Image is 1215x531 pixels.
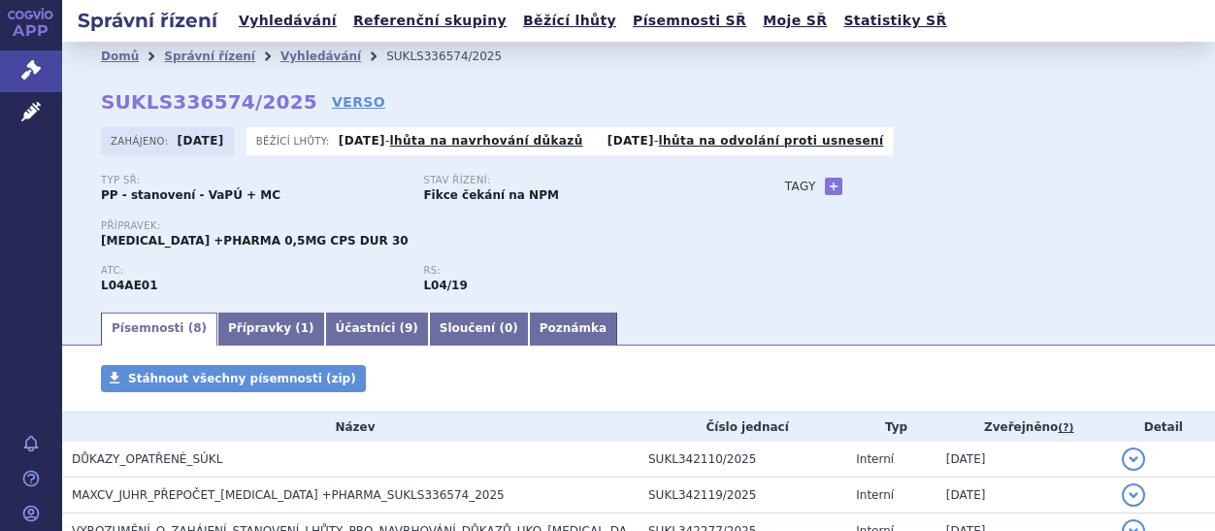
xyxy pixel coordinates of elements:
[101,220,746,232] p: Přípravek:
[936,413,1112,442] th: Zveřejněno
[517,8,622,34] a: Běžící lhůty
[607,134,654,148] strong: [DATE]
[164,50,255,63] a: Správní řízení
[936,478,1112,514] td: [DATE]
[256,133,334,149] span: Běžící lhůty:
[193,321,201,335] span: 8
[837,8,952,34] a: Statistiky SŘ
[423,175,726,186] p: Stav řízení:
[505,321,512,335] span: 0
[101,234,409,248] span: [MEDICAL_DATA] +PHARMA 0,5MG CPS DUR 30
[128,372,356,385] span: Stáhnout všechny písemnosti (zip)
[607,133,884,149] p: -
[1122,448,1145,471] button: detail
[1122,483,1145,507] button: detail
[856,488,894,502] span: Interní
[339,133,583,149] p: -
[301,321,309,335] span: 1
[101,313,217,346] a: Písemnosti (8)
[846,413,936,442] th: Typ
[101,265,404,277] p: ATC:
[627,8,752,34] a: Písemnosti SŘ
[405,321,412,335] span: 9
[825,178,842,195] a: +
[325,313,429,346] a: Účastníci (9)
[1112,413,1215,442] th: Detail
[101,175,404,186] p: Typ SŘ:
[101,188,280,202] strong: PP - stanovení - VaPÚ + MC
[72,488,505,502] span: MAXCV_JUHR_PŘEPOČET_FINGOLIMOD +PHARMA_SUKLS336574_2025
[529,313,617,346] a: Poznámka
[390,134,583,148] a: lhůta na navrhování důkazů
[423,265,726,277] p: RS:
[639,442,846,478] td: SUKL342110/2025
[339,134,385,148] strong: [DATE]
[332,92,385,112] a: VERSO
[72,452,222,466] span: DŮKAZY_OPATŘENÉ_SÚKL
[101,90,317,114] strong: SUKLS336574/2025
[639,478,846,514] td: SUKL342119/2025
[423,188,558,202] strong: Fikce čekání na NPM
[101,279,158,292] strong: FINGOLIMOD
[280,50,361,63] a: Vyhledávání
[233,8,343,34] a: Vyhledávání
[101,50,139,63] a: Domů
[757,8,833,34] a: Moje SŘ
[856,452,894,466] span: Interní
[639,413,846,442] th: Číslo jednací
[347,8,512,34] a: Referenční skupiny
[785,175,816,198] h3: Tagy
[386,42,527,71] li: SUKLS336574/2025
[1058,421,1073,435] abbr: (?)
[101,365,366,392] a: Stáhnout všechny písemnosti (zip)
[178,134,224,148] strong: [DATE]
[217,313,325,346] a: Přípravky (1)
[62,7,233,34] h2: Správní řízení
[423,279,467,292] strong: fingolimod
[429,313,529,346] a: Sloučení (0)
[111,133,172,149] span: Zahájeno:
[62,413,639,442] th: Název
[659,134,884,148] a: lhůta na odvolání proti usnesení
[936,442,1112,478] td: [DATE]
